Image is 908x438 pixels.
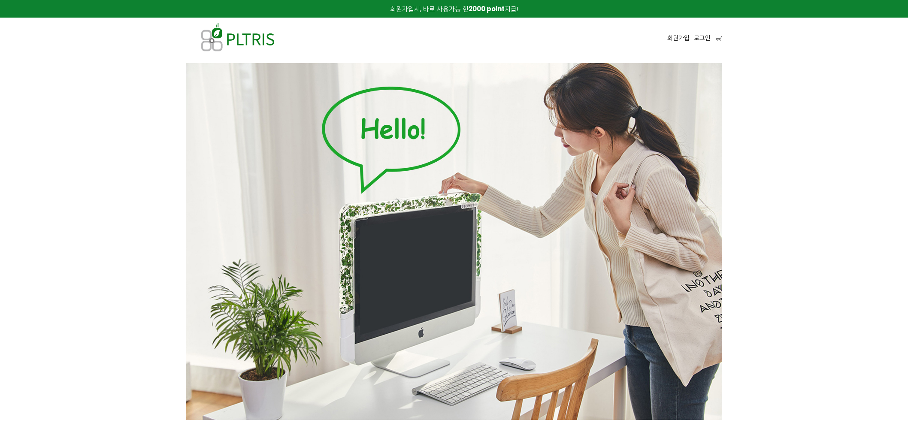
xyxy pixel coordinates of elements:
[667,33,690,42] a: 회원가입
[469,4,505,13] strong: 2000 point
[694,33,711,42] a: 로그인
[390,4,518,13] span: 회원가입시, 바로 사용가능 한 지급!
